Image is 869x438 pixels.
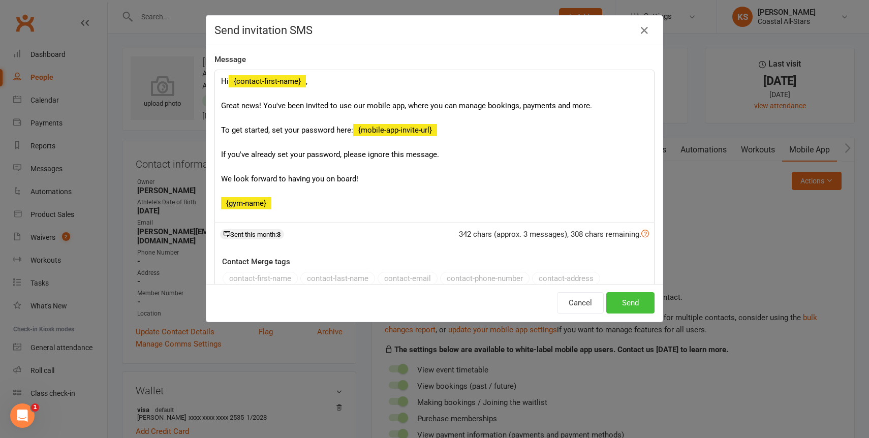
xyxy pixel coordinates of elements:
strong: 3 [277,231,281,238]
label: Contact Merge tags [222,256,290,268]
button: Send [606,292,655,314]
div: 342 chars (approx. 3 messages), 308 chars remaining. [459,228,649,240]
h4: Send invitation SMS [214,24,655,37]
button: Cancel [557,292,604,314]
div: Sent this month: [220,229,284,239]
div: Hi , Great news! You've been invited to use our mobile app, where you can manage bookings, paymen... [215,70,654,223]
span: 1 [31,403,39,412]
button: Close [636,22,653,39]
iframe: Intercom live chat [10,403,35,428]
label: Message [214,53,246,66]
